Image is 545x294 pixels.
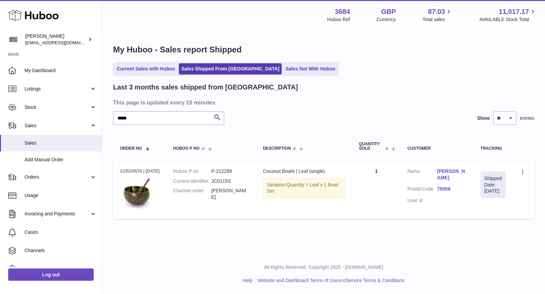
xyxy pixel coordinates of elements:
[499,7,529,16] span: 11,017.17
[108,264,540,271] p: All Rights Reserved. Copyright 2025 - [DOMAIN_NAME]
[407,186,437,194] dt: Postal Code
[484,175,502,195] div: Shipped Date: [DATE]
[263,146,291,151] span: Description
[173,168,212,175] dt: Huboo P no
[335,7,350,16] strong: 3684
[428,7,445,16] span: 87.03
[173,146,200,151] span: Huboo P no
[267,182,338,194] span: Quantity = Leaf x 1 Bowl Set;
[437,186,467,192] a: 75009
[346,278,405,283] a: Service Terms & Conditions
[25,174,90,180] span: Orders
[114,63,177,75] a: Current Sales with Huboo
[352,161,401,219] td: 1
[263,178,345,198] div: Variation:
[258,278,338,283] a: Website and Dashboard Terms of Use
[173,187,212,200] dt: Channel order
[477,115,490,121] label: Show
[422,7,453,23] a: 87.03 Total sales
[120,146,142,151] span: Order No
[407,146,467,151] div: Customer
[243,278,253,283] a: Help
[25,140,97,146] span: Sales
[173,178,212,184] dt: Current identifier
[377,16,396,23] div: Currency
[211,187,249,200] dd: [PERSON_NAME]
[283,63,338,75] a: Sales Not With Huboo
[25,192,97,199] span: Usage
[25,229,97,235] span: Cases
[481,146,505,151] div: Tracking
[25,157,97,163] span: Add Manual Order
[422,16,453,23] span: Total sales
[25,247,97,254] span: Channels
[25,86,90,92] span: Listings
[479,7,537,23] a: 11,017.17 AVAILABLE Stock Total
[479,16,537,23] span: AVAILABLE Stock Total
[25,266,97,272] span: Settings
[25,40,100,45] span: [EMAIL_ADDRESS][DOMAIN_NAME]
[113,99,532,106] h3: This page is updated every 15 minutes
[407,197,437,204] dt: User Id
[211,178,249,184] dd: JC0115S
[113,83,298,92] h2: Last 3 months sales shipped from [GEOGRAPHIC_DATA]
[25,211,90,217] span: Invoicing and Payments
[179,63,282,75] a: Sales Shipped From [GEOGRAPHIC_DATA]
[25,67,97,74] span: My Dashboard
[8,34,18,45] img: theinternationalventure@gmail.com
[437,168,467,181] a: [PERSON_NAME]
[407,168,437,183] dt: Name
[8,268,94,281] a: Log out
[25,104,90,111] span: Stock
[327,16,350,23] div: Huboo Ref
[113,44,534,55] h1: My Huboo - Sales report Shipped
[263,168,345,175] div: Coconut Bowls | Leaf (single)
[255,277,404,284] li: and
[120,168,160,174] div: 123529576 | [DATE]
[359,142,383,151] span: Quantity Sold
[211,168,249,175] dd: P-212289
[520,115,534,121] span: entries
[120,176,154,210] img: 36841753443543.jpg
[25,33,87,46] div: [PERSON_NAME]
[381,7,396,16] strong: GBP
[25,122,90,129] span: Sales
